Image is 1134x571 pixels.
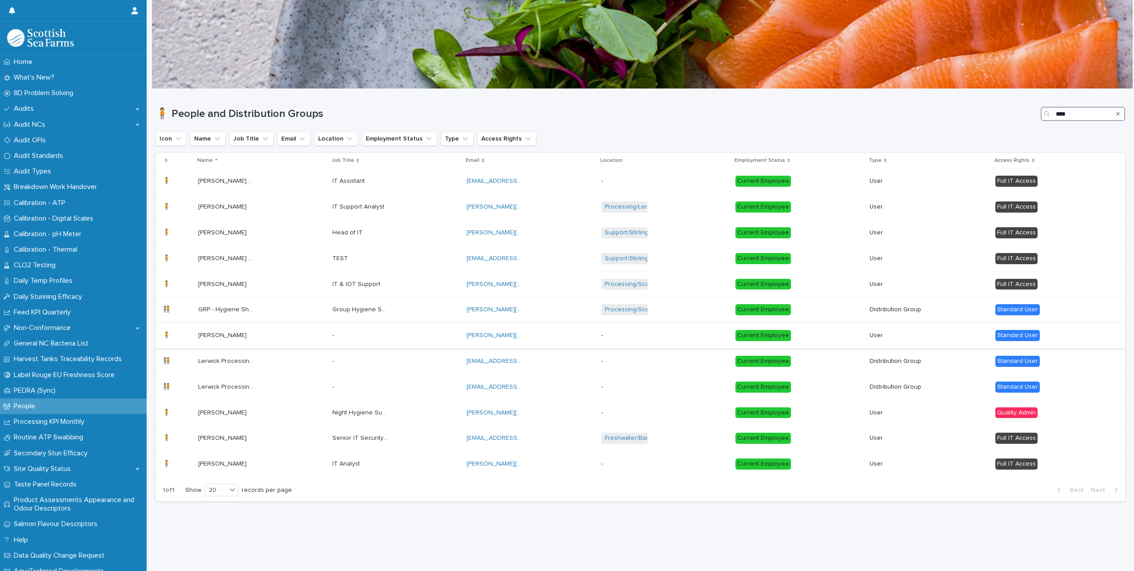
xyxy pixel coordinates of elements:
p: Harvest Tanks Traceability Records [10,355,129,363]
p: Group Hygiene Shetland [332,304,390,314]
p: Job Title [331,156,354,165]
p: Taste Panel Records [10,480,84,489]
p: 🧍 [163,433,172,442]
div: Current Employee [735,356,791,367]
tr: 🧑‍🤝‍🧑🧑‍🤝‍🧑 Lerwick Processing Snapshot - [GEOGRAPHIC_DATA]Lerwick Processing Snapshot - [GEOGRAPH... [156,348,1125,374]
p: IT Support Analyst [332,201,386,211]
h1: 🧍 People and Distribution Groups [156,108,1037,121]
button: Icon [156,132,187,146]
p: Salmon Flavour Descriptors [10,520,104,528]
p: User [870,434,925,442]
p: - [332,330,336,339]
tr: 🧑‍🤝‍🧑🧑‍🤝‍🧑 Lerwick Processing Snapshot - [GEOGRAPHIC_DATA]Lerwick Processing Snapshot - [GEOGRAPH... [156,374,1125,400]
div: Full IT Access [995,201,1038,213]
p: Non-Conformance [10,324,78,332]
div: Current Employee [735,458,791,470]
div: Standard User [995,356,1040,367]
p: Label Rouge EU Freshness Score [10,371,122,379]
div: Full IT Access [995,458,1038,470]
p: - [332,356,336,365]
tr: 🧍🧍 [PERSON_NAME][PERSON_NAME] -- [PERSON_NAME][EMAIL_ADDRESS][PERSON_NAME][DOMAIN_NAME] -Current ... [156,323,1125,349]
img: mMrefqRFQpe26GRNOUkG [7,29,74,47]
tr: 🧍🧍 [PERSON_NAME][PERSON_NAME] Night Hygiene SupervisorNight Hygiene Supervisor [PERSON_NAME][EMAI... [156,400,1125,426]
p: Senior IT Security Analyst [332,433,390,442]
p: 🧍 [163,201,172,211]
p: Audit OFIs [10,136,53,145]
a: [PERSON_NAME][EMAIL_ADDRESS][PERSON_NAME][DOMAIN_NAME] [467,461,664,467]
a: [PERSON_NAME][EMAIL_ADDRESS][PERSON_NAME][DOMAIN_NAME] [467,204,664,210]
p: records per page [242,487,292,494]
a: [EMAIL_ADDRESS][DOMAIN_NAME] [467,435,567,441]
p: [PERSON_NAME] [198,201,248,211]
a: Freshwater/Barcaldine [605,434,669,442]
p: Head of IT [332,227,364,237]
p: - [601,177,657,185]
tr: 🧍🧍 [PERSON_NAME][PERSON_NAME] Head of ITHead of IT [PERSON_NAME][EMAIL_ADDRESS][PERSON_NAME][DOMA... [156,220,1125,245]
p: Email [466,156,479,165]
p: Type [869,156,882,165]
div: Current Employee [735,227,791,238]
p: User [870,229,925,237]
a: [EMAIL_ADDRESS][DOMAIN_NAME] [467,358,567,364]
p: Breakdown Work Handover [10,183,104,191]
p: - [332,382,336,391]
button: Next [1087,486,1125,494]
p: Access Rights [994,156,1030,165]
p: 🧍 [163,227,172,237]
tr: 🧍🧍 [PERSON_NAME] TEST[PERSON_NAME] TEST TESTTEST [EMAIL_ADDRESS][DOMAIN_NAME] Support/Stirling Of... [156,245,1125,271]
p: 🧍 [163,279,172,288]
p: 🧍 [163,253,172,262]
div: Search [1041,107,1125,121]
a: [PERSON_NAME][EMAIL_ADDRESS][PERSON_NAME][DOMAIN_NAME] [467,306,664,313]
a: [PERSON_NAME][EMAIL_ADDRESS][PERSON_NAME][DOMAIN_NAME] [467,281,664,287]
p: Night Hygiene Supervisor [332,407,390,417]
a: [EMAIL_ADDRESS][PERSON_NAME][DOMAIN_NAME] [467,178,615,184]
div: Current Employee [735,407,791,418]
p: 🧍 [163,176,172,185]
p: User [870,255,925,262]
p: Lerwick Processing Snapshot - Orkney [198,356,256,365]
tr: 🧑‍🤝‍🧑🧑‍🤝‍🧑 GRP - Hygiene ShetlandGRP - Hygiene Shetland Group Hygiene ShetlandGroup Hygiene Shetl... [156,297,1125,323]
div: Full IT Access [995,253,1038,264]
p: [PERSON_NAME] [198,330,248,339]
p: 🧍 [163,407,172,417]
p: 🧑‍🤝‍🧑 [163,356,172,365]
a: [PERSON_NAME][EMAIL_ADDRESS][PERSON_NAME][DOMAIN_NAME] [467,332,664,338]
p: 8D Problem Solving [10,89,80,97]
a: [PERSON_NAME][EMAIL_ADDRESS][PERSON_NAME][DOMAIN_NAME] [467,410,664,416]
p: Employment Status [735,156,785,165]
p: - [601,358,657,365]
p: - [601,460,657,468]
tr: 🧍🧍 [PERSON_NAME][PERSON_NAME] IT Support AnalystIT Support Analyst [PERSON_NAME][EMAIL_ADDRESS][P... [156,194,1125,220]
div: Current Employee [735,279,791,290]
div: Standard User [995,330,1040,341]
div: Current Employee [735,253,791,264]
p: [PERSON_NAME] [198,279,248,288]
p: Audit Types [10,167,58,176]
button: Job Title [229,132,274,146]
tr: 🧍🧍 [PERSON_NAME] (CS IT)[PERSON_NAME] (CS IT) IT AssistantIT Assistant [EMAIL_ADDRESS][PERSON_NAM... [156,169,1125,194]
p: Calibration - Thermal [10,245,84,254]
p: User [870,332,925,339]
p: User [870,203,925,211]
p: Distribution Group [870,358,925,365]
p: - [601,332,657,339]
div: Full IT Access [995,279,1038,290]
p: Product Assessments Appearance and Odour Descriptors [10,496,147,513]
p: 🧑‍🤝‍🧑 [163,304,172,314]
p: [PERSON_NAME] [198,458,248,468]
div: Current Employee [735,433,791,444]
div: Current Employee [735,176,791,187]
p: User [870,460,925,468]
p: Home [10,58,40,66]
a: [EMAIL_ADDRESS][DOMAIN_NAME] [467,255,567,261]
p: Location [600,156,623,165]
a: Support/Stirling Office ([GEOGRAPHIC_DATA]) [605,255,734,262]
p: 🧑‍🤝‍🧑 [163,382,172,391]
div: 20 [205,486,227,495]
p: Calibration - ATP [10,199,72,207]
p: Lerwick Processing Snapshot - Shetland [198,382,256,391]
p: User [870,409,925,417]
p: [PERSON_NAME] [198,227,248,237]
button: Type [441,132,474,146]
